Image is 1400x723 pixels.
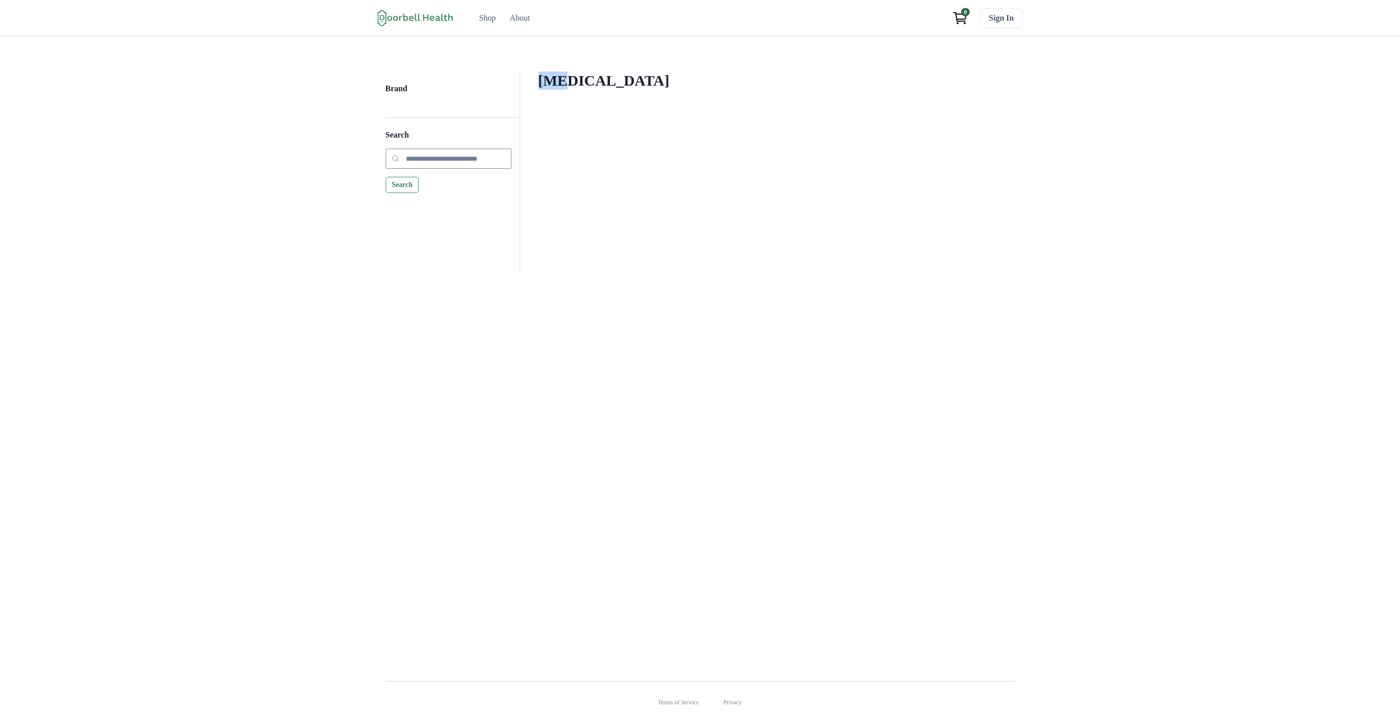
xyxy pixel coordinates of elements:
a: Terms of Service [658,698,699,707]
span: 0 [961,8,970,16]
h5: Search [386,130,512,149]
a: View cart [948,8,972,28]
div: Shop [479,12,496,24]
a: Privacy [723,698,742,707]
div: About [510,12,530,24]
a: Shop [473,8,502,28]
a: Sign In [981,8,1022,28]
a: About [504,8,536,28]
button: Search [386,177,419,193]
h4: [MEDICAL_DATA] [538,72,997,90]
h5: Brand [386,84,512,102]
